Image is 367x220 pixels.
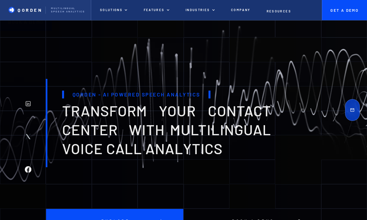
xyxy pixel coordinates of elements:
p: INDUSTRIES [186,8,210,12]
p: Resources [267,9,291,13]
img: Linkedin [25,100,31,107]
p: Company [231,8,251,12]
p: Qorden [18,7,42,13]
p: Solutions [100,8,123,12]
span: transform your contact center with multilingual voice Call analytics [62,102,271,157]
img: Twitter [25,133,31,140]
p: Get A Demo [328,8,361,12]
p: Multilingual Speech analytics [51,7,85,13]
img: Facebook [25,166,31,173]
h1: Qorden - AI Powered Speech Analytics [62,91,210,98]
p: features [144,8,165,12]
